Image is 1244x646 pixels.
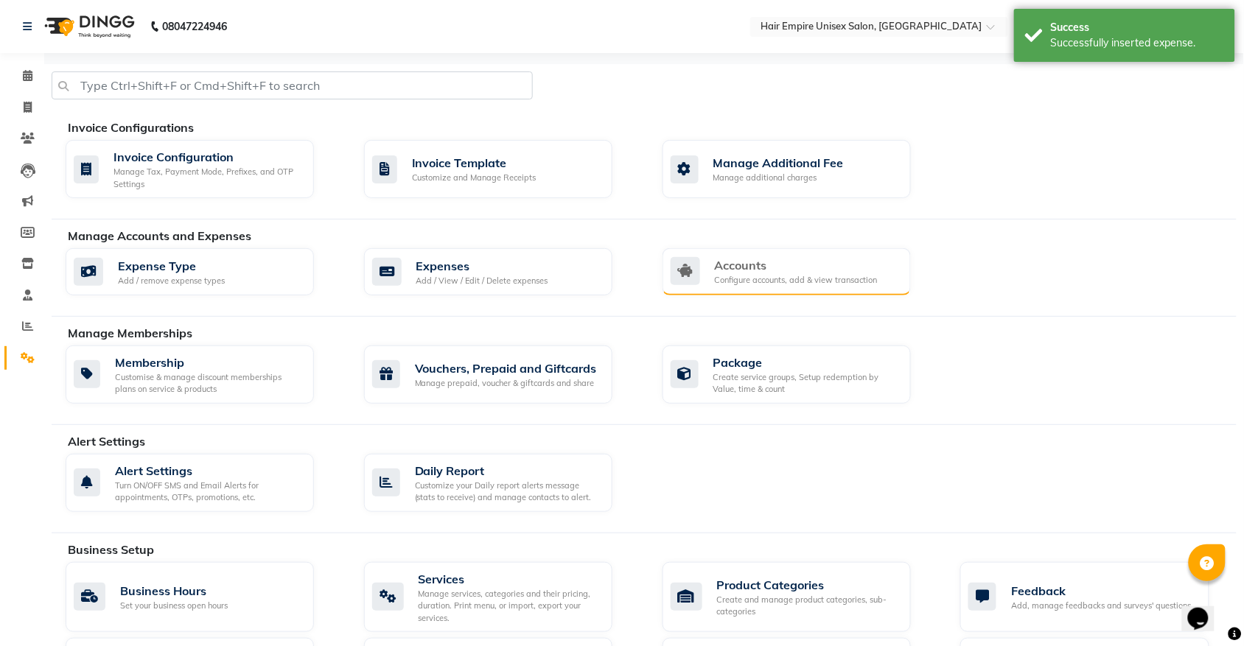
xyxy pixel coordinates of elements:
div: Business Hours [120,582,228,600]
div: Manage Tax, Payment Mode, Prefixes, and OTP Settings [113,166,302,190]
img: logo [38,6,139,47]
div: Accounts [715,256,878,274]
a: ExpensesAdd / View / Edit / Delete expenses [364,248,640,295]
div: Manage Additional Fee [713,154,844,172]
a: MembershipCustomise & manage discount memberships plans on service & products [66,345,342,404]
a: ServicesManage services, categories and their pricing, duration. Print menu, or import, export yo... [364,562,640,633]
div: Invoice Template [412,154,537,172]
a: Manage Additional FeeManage additional charges [663,140,939,198]
div: Manage services, categories and their pricing, duration. Print menu, or import, export your servi... [419,588,601,625]
div: Services [419,570,601,588]
div: Feedback [1011,582,1191,600]
div: Customize and Manage Receipts [412,172,537,184]
a: Business HoursSet your business open hours [66,562,342,633]
a: AccountsConfigure accounts, add & view transaction [663,248,939,295]
a: Expense TypeAdd / remove expense types [66,248,342,295]
div: Invoice Configuration [113,148,302,166]
div: Daily Report [415,462,601,480]
a: PackageCreate service groups, Setup redemption by Value, time & count [663,345,939,404]
div: Manage additional charges [713,172,844,184]
div: Expenses [416,257,548,275]
a: Invoice TemplateCustomize and Manage Receipts [364,140,640,198]
div: Membership [115,354,302,371]
iframe: chat widget [1182,587,1229,631]
div: Product Categories [717,576,899,594]
a: Alert SettingsTurn ON/OFF SMS and Email Alerts for appointments, OTPs, promotions, etc. [66,454,342,512]
div: Alert Settings [115,462,302,480]
a: Product CategoriesCreate and manage product categories, sub-categories [663,562,939,633]
div: Configure accounts, add & view transaction [715,274,878,287]
input: Type Ctrl+Shift+F or Cmd+Shift+F to search [52,71,533,99]
a: Daily ReportCustomize your Daily report alerts message (stats to receive) and manage contacts to ... [364,454,640,512]
div: Add / View / Edit / Delete expenses [416,275,548,287]
div: Turn ON/OFF SMS and Email Alerts for appointments, OTPs, promotions, etc. [115,480,302,504]
b: 08047224946 [162,6,227,47]
div: Vouchers, Prepaid and Giftcards [415,359,597,377]
div: Expense Type [118,257,225,275]
div: Customize your Daily report alerts message (stats to receive) and manage contacts to alert. [415,480,601,504]
div: Set your business open hours [120,600,228,612]
div: Success [1051,20,1224,35]
div: Add / remove expense types [118,275,225,287]
div: Successfully inserted expense. [1051,35,1224,51]
a: Invoice ConfigurationManage Tax, Payment Mode, Prefixes, and OTP Settings [66,140,342,198]
div: Create and manage product categories, sub-categories [717,594,899,618]
a: FeedbackAdd, manage feedbacks and surveys' questions [960,562,1237,633]
div: Manage prepaid, voucher & giftcards and share [415,377,597,390]
div: Customise & manage discount memberships plans on service & products [115,371,302,396]
div: Create service groups, Setup redemption by Value, time & count [713,371,899,396]
div: Package [713,354,899,371]
a: Vouchers, Prepaid and GiftcardsManage prepaid, voucher & giftcards and share [364,345,640,404]
div: Add, manage feedbacks and surveys' questions [1011,600,1191,612]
